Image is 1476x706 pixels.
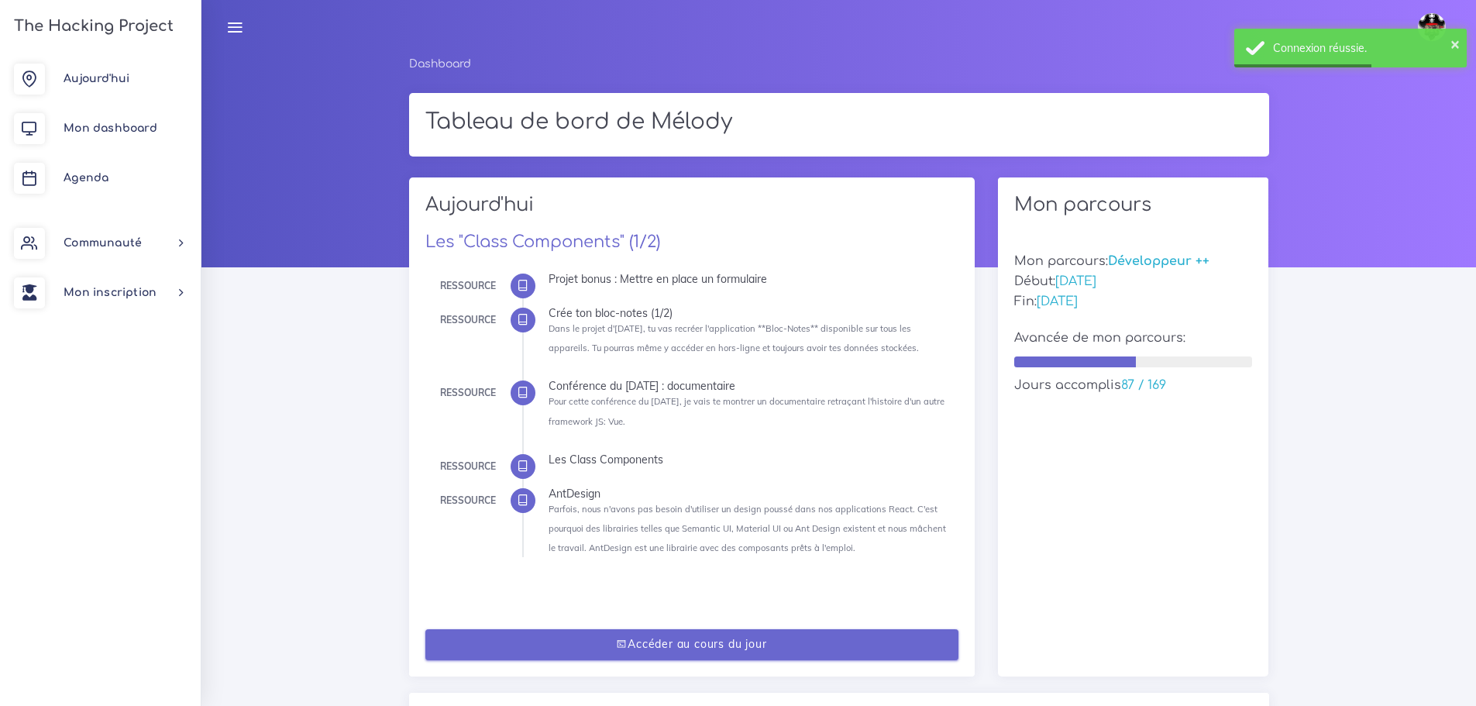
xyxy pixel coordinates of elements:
[1273,40,1455,56] div: Connexion réussie.
[425,194,958,227] h2: Aujourd'hui
[549,504,946,553] small: Parfois, nous n'avons pas besoin d'utiliser un design poussé dans nos applications React. C'est p...
[64,73,129,84] span: Aujourd'hui
[549,274,947,284] div: Projet bonus : Mettre en place un formulaire
[549,488,947,499] div: AntDesign
[425,109,1253,136] h1: Tableau de bord de Mélody
[1055,274,1096,288] span: [DATE]
[425,629,958,661] a: Accéder au cours du jour
[549,323,919,353] small: Dans le projet d'[DATE], tu vas recréer l'application **Bloc-Notes** disponible sur tous les appa...
[440,492,496,509] div: Ressource
[425,232,660,251] a: Les "Class Components" (1/2)
[1037,294,1078,308] span: [DATE]
[1108,254,1209,268] span: Développeur ++
[549,396,944,426] small: Pour cette conférence du [DATE], je vais te montrer un documentaire retraçant l'histoire d'un aut...
[64,122,157,134] span: Mon dashboard
[9,18,174,35] h3: The Hacking Project
[549,454,947,465] div: Les Class Components
[64,287,157,298] span: Mon inscription
[440,384,496,401] div: Ressource
[549,308,947,319] div: Crée ton bloc-notes (1/2)
[440,277,496,294] div: Ressource
[440,458,496,475] div: Ressource
[1014,254,1253,269] h5: Mon parcours:
[440,312,496,329] div: Ressource
[409,58,471,70] a: Dashboard
[1014,378,1253,393] h5: Jours accomplis
[1121,378,1166,392] span: 87 / 169
[1450,36,1460,51] button: ×
[1014,331,1253,346] h5: Avancée de mon parcours:
[64,237,142,249] span: Communauté
[1014,294,1253,309] h5: Fin:
[549,381,947,391] div: Conférence du [DATE] : documentaire
[64,172,108,184] span: Agenda
[1014,274,1253,289] h5: Début:
[1014,194,1253,216] h2: Mon parcours
[1418,13,1446,41] img: avatar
